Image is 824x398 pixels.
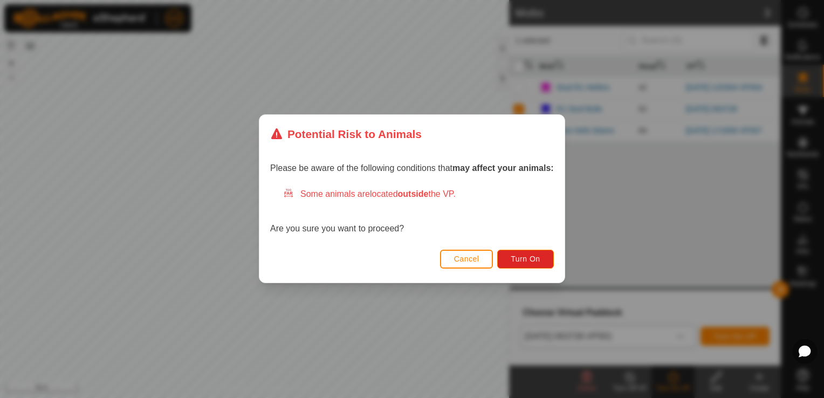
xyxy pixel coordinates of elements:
[452,164,554,173] strong: may affect your animals:
[511,255,540,264] span: Turn On
[370,190,456,199] span: located the VP.
[283,188,554,201] div: Some animals are
[454,255,479,264] span: Cancel
[270,164,554,173] span: Please be aware of the following conditions that
[498,250,554,269] button: Turn On
[440,250,493,269] button: Cancel
[270,126,422,142] div: Potential Risk to Animals
[398,190,429,199] strong: outside
[270,188,554,236] div: Are you sure you want to proceed?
